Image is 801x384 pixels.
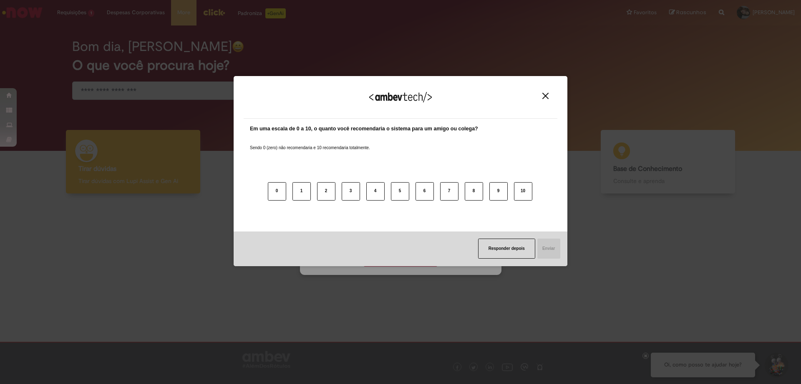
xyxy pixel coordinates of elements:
button: 10 [514,182,532,201]
button: 4 [366,182,385,201]
button: 5 [391,182,409,201]
label: Em uma escala de 0 a 10, o quanto você recomendaria o sistema para um amigo ou colega? [250,125,478,133]
button: 8 [465,182,483,201]
button: 2 [317,182,335,201]
button: 7 [440,182,458,201]
img: Close [542,93,549,99]
button: 1 [292,182,311,201]
button: 6 [416,182,434,201]
img: Logo Ambevtech [369,92,432,102]
button: Responder depois [478,239,535,259]
button: Close [540,92,551,99]
button: 3 [342,182,360,201]
button: 0 [268,182,286,201]
button: 9 [489,182,508,201]
label: Sendo 0 (zero) não recomendaria e 10 recomendaria totalmente. [250,135,370,151]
